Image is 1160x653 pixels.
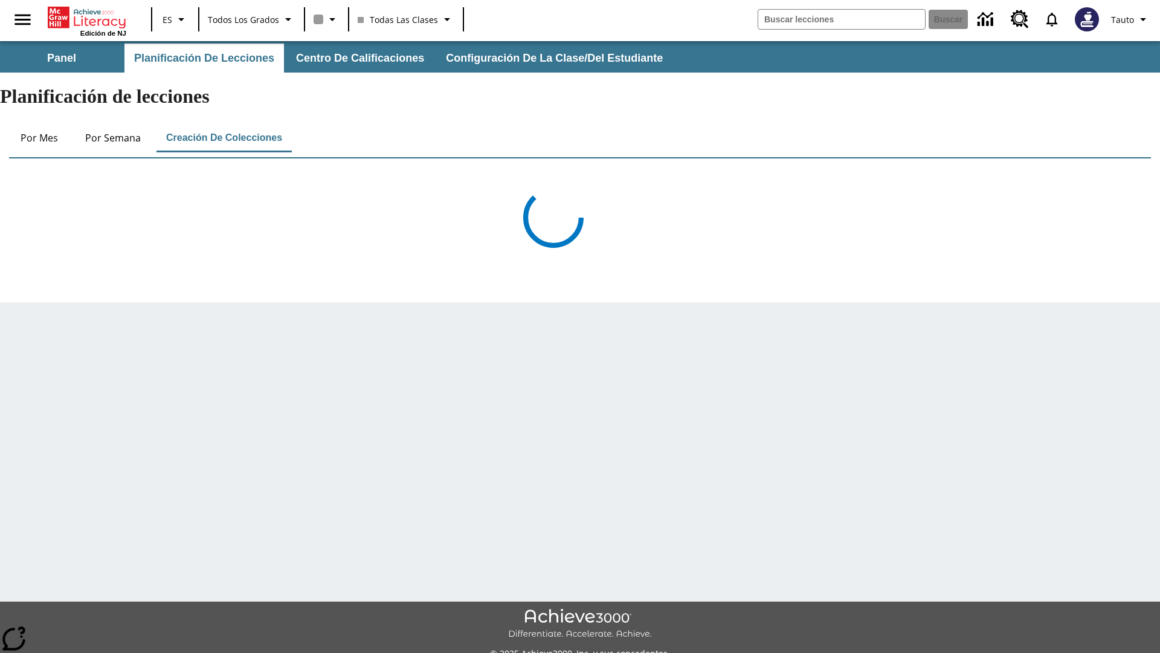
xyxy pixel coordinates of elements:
[1111,13,1134,26] span: Tauto
[353,8,459,30] button: Clase: Todas las clases, Selecciona una clase
[758,10,925,29] input: Buscar campo
[76,123,150,152] button: Por semana
[286,44,434,73] button: Centro de calificaciones
[203,8,300,30] button: Grado: Todos los grados, Elige un grado
[156,8,195,30] button: Lenguaje: ES, Selecciona un idioma
[124,44,284,73] button: Planificación de lecciones
[156,123,292,152] button: Creación de colecciones
[1106,8,1155,30] button: Perfil/Configuración
[1004,3,1036,36] a: Centro de recursos, Se abrirá en una pestaña nueva.
[80,30,126,37] span: Edición de NJ
[208,13,279,26] span: Todos los grados
[358,13,438,26] span: Todas las clases
[1075,7,1099,31] img: Avatar
[436,44,672,73] button: Configuración de la clase/del estudiante
[970,3,1004,36] a: Centro de información
[508,609,652,640] img: Achieve3000 Differentiate Accelerate Achieve
[9,123,69,152] button: Por mes
[1036,4,1068,35] a: Notificaciones
[5,2,40,37] button: Abrir el menú lateral
[163,13,172,26] span: ES
[1,44,122,73] button: Panel
[48,4,126,37] div: Portada
[48,5,126,30] a: Portada
[1068,4,1106,35] button: Escoja un nuevo avatar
